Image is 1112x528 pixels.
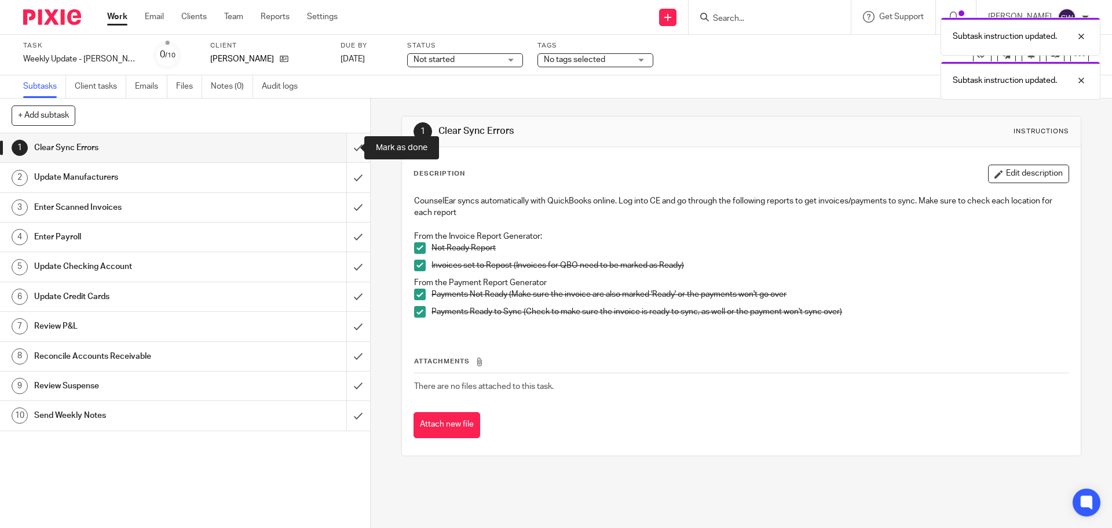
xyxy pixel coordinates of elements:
h1: Clear Sync Errors [438,125,766,137]
div: Instructions [1014,127,1069,136]
img: svg%3E [1058,8,1076,27]
div: 6 [12,289,28,305]
label: Status [407,41,523,50]
h1: Review Suspense [34,377,235,395]
span: No tags selected [544,56,605,64]
div: 4 [12,229,28,245]
img: Pixie [23,9,81,25]
label: Task [23,41,139,50]
a: Client tasks [75,75,126,98]
a: Team [224,11,243,23]
h1: Clear Sync Errors [34,139,235,156]
h1: Update Manufacturers [34,169,235,186]
button: + Add subtask [12,105,75,125]
a: Subtasks [23,75,66,98]
h1: Review P&L [34,318,235,335]
h1: Enter Scanned Invoices [34,199,235,216]
div: Weekly Update - [PERSON_NAME] [23,53,139,65]
label: Tags [537,41,653,50]
a: Work [107,11,127,23]
p: Payments Ready to Sync (Check to make sure the invoice is ready to sync, as well or the payment w... [431,306,1068,318]
div: 0 [160,48,175,61]
div: 8 [12,348,28,365]
p: Subtask instruction updated. [953,75,1057,86]
h1: Send Weekly Notes [34,407,235,424]
div: 1 [12,140,28,156]
div: Weekly Update - Kelly [23,53,139,65]
span: [DATE] [341,55,365,63]
a: Email [145,11,164,23]
p: From the Payment Report Generator [414,277,1068,289]
span: Attachments [414,358,470,365]
h1: Enter Payroll [34,228,235,246]
label: Due by [341,41,393,50]
a: Reports [261,11,290,23]
div: 3 [12,199,28,216]
a: Clients [181,11,207,23]
div: 2 [12,170,28,186]
label: Client [210,41,326,50]
a: Audit logs [262,75,306,98]
p: Invoices set to Repost (Invoices for QBO need to be marked as Ready) [431,260,1068,271]
p: Subtask instruction updated. [953,31,1057,42]
div: 1 [414,122,432,141]
p: From the Invoice Report Generator: [414,231,1068,242]
a: Settings [307,11,338,23]
div: 9 [12,378,28,394]
p: Description [414,169,465,179]
div: 7 [12,318,28,334]
a: Files [176,75,202,98]
div: 5 [12,259,28,275]
p: CounselEar syncs automatically with QuickBooks online. Log into CE and go through the following r... [414,195,1068,219]
h1: Update Checking Account [34,258,235,275]
small: /10 [165,52,175,59]
h1: Reconcile Accounts Receivable [34,348,235,365]
div: 10 [12,407,28,424]
p: Not Ready Report [431,242,1068,254]
a: Emails [135,75,167,98]
p: Payments Not Ready (Make sure the invoice are also marked 'Ready' or the payments won't go over [431,289,1068,300]
button: Attach new file [414,412,480,438]
span: Not started [414,56,455,64]
p: [PERSON_NAME] [210,53,274,65]
button: Edit description [988,165,1069,183]
a: Notes (0) [211,75,253,98]
span: There are no files attached to this task. [414,383,554,391]
h1: Update Credit Cards [34,288,235,305]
